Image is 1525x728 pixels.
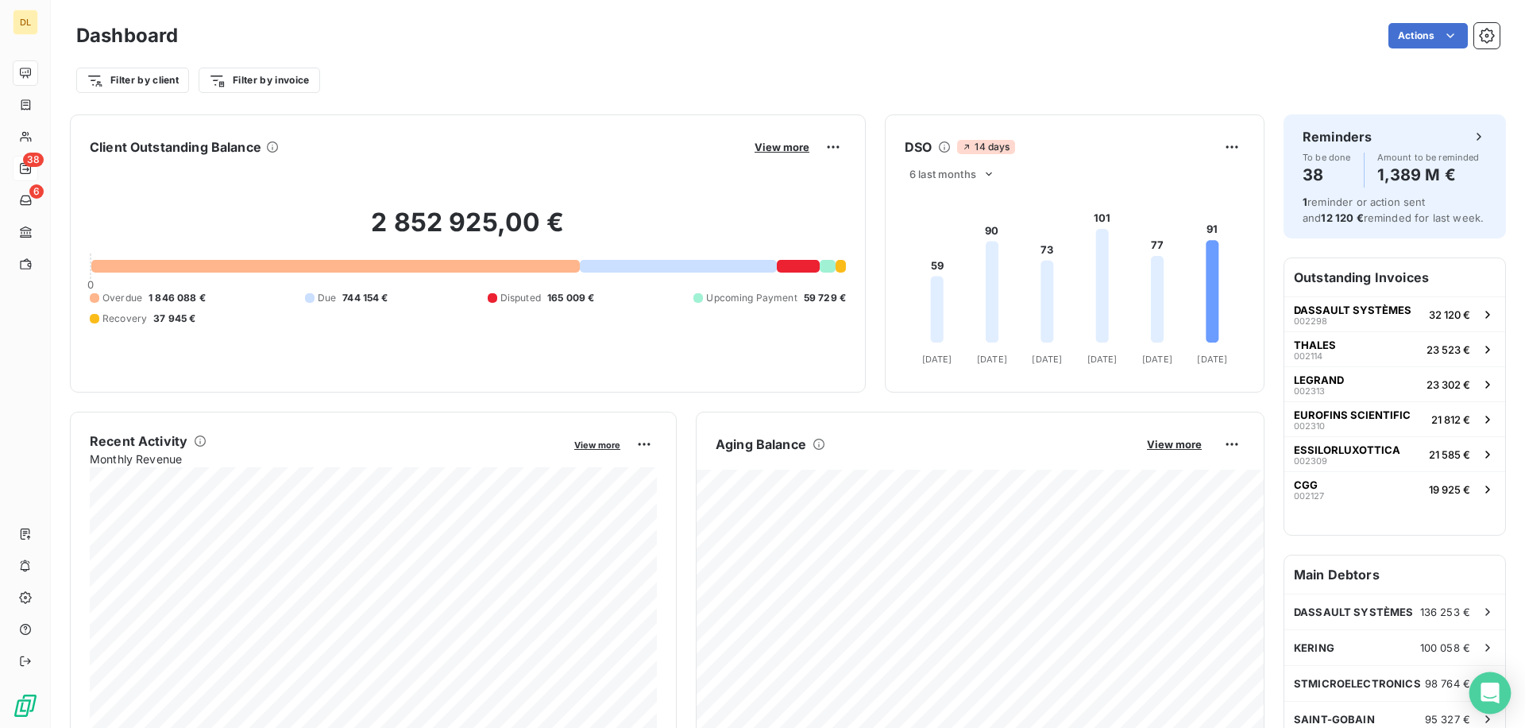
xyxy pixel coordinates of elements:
[569,437,625,451] button: View more
[500,291,541,305] span: Disputed
[750,140,814,154] button: View more
[102,291,142,305] span: Overdue
[1420,641,1470,654] span: 100 058 €
[1294,386,1325,396] span: 002313
[87,278,94,291] span: 0
[1284,471,1505,506] button: CGG00212719 925 €
[716,435,806,454] h6: Aging Balance
[1294,456,1327,466] span: 002309
[1425,713,1470,726] span: 95 327 €
[13,693,38,718] img: Logo LeanPay
[922,354,952,365] tspan: [DATE]
[90,432,187,451] h6: Recent Activity
[1284,436,1505,471] button: ESSILORLUXOTTICA00230921 585 €
[1294,339,1336,351] span: THALES
[1284,258,1505,296] h6: Outstanding Invoices
[1388,23,1468,48] button: Actions
[153,312,195,326] span: 37 945 €
[706,291,797,305] span: Upcoming Payment
[1284,366,1505,401] button: LEGRAND00231323 302 €
[1469,672,1511,714] div: Open Intercom Messenger
[977,354,1007,365] tspan: [DATE]
[1294,421,1325,431] span: 002310
[199,68,319,93] button: Filter by invoice
[574,440,620,451] span: View more
[547,291,594,305] span: 165 009 €
[755,141,809,153] span: View more
[23,153,44,167] span: 38
[149,291,206,305] span: 1 846 088 €
[1431,413,1470,426] span: 21 812 €
[1147,438,1202,451] span: View more
[1377,162,1480,188] h4: 1,389 M €
[1284,296,1505,331] button: DASSAULT SYSTÈMES00229832 120 €
[76,68,189,93] button: Filter by client
[1429,308,1470,321] span: 32 120 €
[1303,196,1307,208] span: 1
[76,21,178,50] h3: Dashboard
[1294,641,1334,654] span: KERING
[1294,491,1324,501] span: 002127
[1303,162,1351,188] h4: 38
[1429,483,1470,496] span: 19 925 €
[1321,211,1363,224] span: 12 120 €
[318,291,336,305] span: Due
[1294,478,1318,491] span: CGG
[957,140,1014,154] span: 14 days
[90,451,563,467] span: Monthly Revenue
[1032,354,1062,365] tspan: [DATE]
[1303,196,1484,224] span: reminder or action sent and reminded for last week.
[1377,153,1480,162] span: Amount to be reminded
[1303,127,1372,146] h6: Reminders
[1294,443,1400,456] span: ESSILORLUXOTTICA
[804,291,846,305] span: 59 729 €
[1087,354,1118,365] tspan: [DATE]
[1284,331,1505,366] button: THALES00211423 523 €
[1294,304,1411,316] span: DASSAULT SYSTÈMES
[1294,316,1327,326] span: 002298
[1429,448,1470,461] span: 21 585 €
[1294,374,1344,386] span: LEGRAND
[1284,401,1505,436] button: EUROFINS SCIENTIFIC00231021 812 €
[1294,351,1322,361] span: 002114
[102,312,147,326] span: Recovery
[1294,677,1421,690] span: STMICROELECTRONICS
[905,137,932,157] h6: DSO
[1294,606,1414,618] span: DASSAULT SYSTÈMES
[1425,677,1470,690] span: 98 764 €
[1142,437,1206,451] button: View more
[1427,378,1470,391] span: 23 302 €
[1420,606,1470,618] span: 136 253 €
[90,137,261,157] h6: Client Outstanding Balance
[1303,153,1351,162] span: To be done
[90,207,846,254] h2: 2 852 925,00 €
[342,291,388,305] span: 744 154 €
[29,184,44,199] span: 6
[13,10,38,35] div: DL
[1142,354,1172,365] tspan: [DATE]
[1294,409,1411,421] span: EUROFINS SCIENTIFIC
[1427,343,1470,356] span: 23 523 €
[1294,713,1375,726] span: SAINT-GOBAIN
[909,168,976,180] span: 6 last months
[1284,556,1505,594] h6: Main Debtors
[1197,354,1227,365] tspan: [DATE]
